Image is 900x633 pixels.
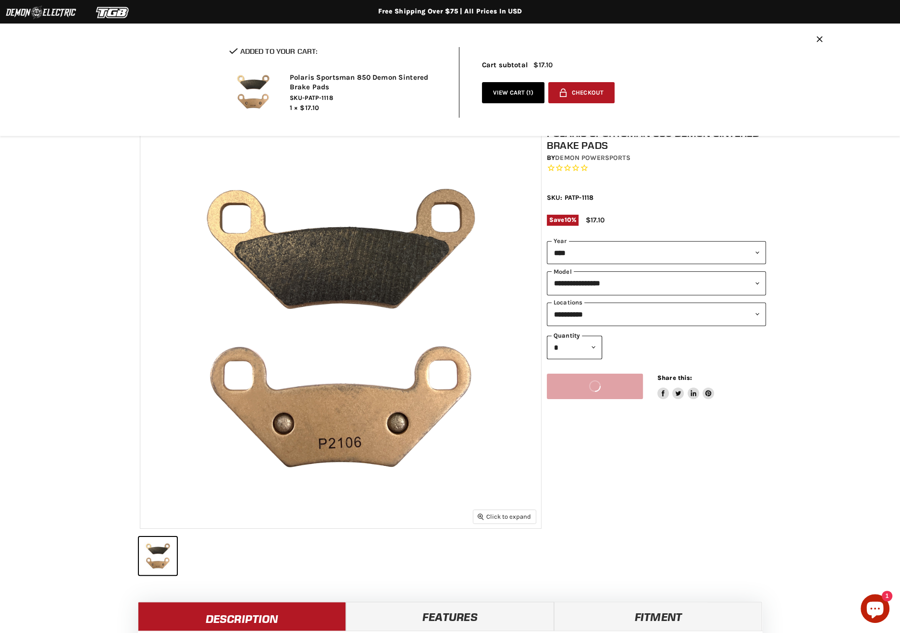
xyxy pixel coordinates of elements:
button: Close [816,36,823,44]
div: SKU: PATP-1118 [547,193,766,203]
h1: Polaris Sportsman 850 Demon Sintered Brake Pads [547,127,766,151]
span: $17.10 [533,61,553,69]
div: by [547,153,766,163]
a: Description [138,602,346,631]
span: 10 [564,216,571,223]
h2: Polaris Sportsman 850 Demon Sintered Brake Pads [290,73,444,92]
a: Demon Powersports [555,154,630,162]
a: View cart (1) [482,82,545,104]
a: Fitment [554,602,762,631]
div: Free Shipping Over $75 | All Prices In USD [66,7,835,16]
button: Click to expand [473,510,536,523]
span: $17.10 [586,216,604,224]
span: Save % [547,215,579,225]
span: Cart subtotal [482,61,528,69]
span: Checkout [572,89,604,97]
button: Checkout [548,82,615,104]
form: cart checkout [544,82,615,107]
select: keys [547,303,766,326]
span: Click to expand [478,513,531,520]
span: $17.10 [300,104,319,112]
img: Polaris Sportsman 850 Demon Sintered Brake Pads [229,68,277,116]
span: Share this: [657,374,692,381]
select: Quantity [547,336,602,359]
span: 1 × [290,104,298,112]
span: SKU-PATP-1118 [290,94,444,102]
select: modal-name [547,271,766,295]
aside: Share this: [657,374,715,399]
span: 1 [529,89,531,96]
img: Demon Electric Logo 2 [5,3,77,22]
span: Rated 0.0 out of 5 stars 0 reviews [547,163,766,173]
img: TGB Logo 2 [77,3,149,22]
img: Polaris Sportsman 850 Demon Sintered Brake Pads [140,128,541,528]
select: year [547,241,766,265]
h2: Added to your cart: [229,47,444,55]
a: Features [346,602,554,631]
button: Polaris Sportsman 850 Demon Sintered Brake Pads thumbnail [139,537,177,575]
inbox-online-store-chat: Shopify online store chat [858,594,892,625]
